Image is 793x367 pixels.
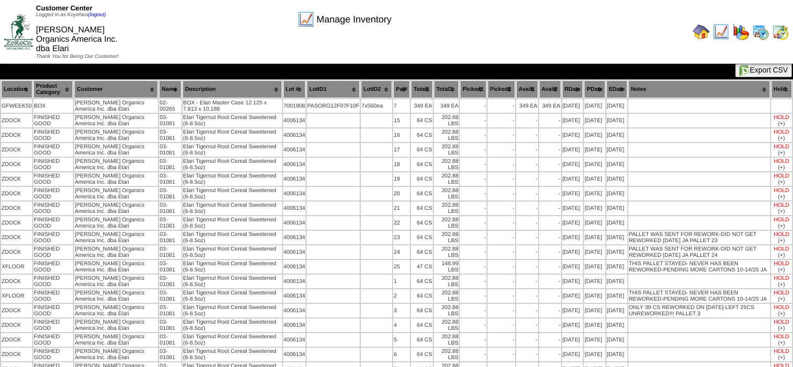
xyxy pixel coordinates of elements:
[606,172,627,186] td: [DATE]
[774,144,789,150] div: HOLD
[584,216,605,230] td: [DATE]
[283,231,306,244] td: 4006134
[33,187,73,200] td: FINISHED GOOD
[487,99,515,113] td: -
[584,260,605,274] td: [DATE]
[74,260,158,274] td: [PERSON_NAME] Organics America Inc. dba Elari
[606,143,627,157] td: [DATE]
[411,260,433,274] td: 47 CS
[516,80,538,98] th: Avail1
[460,245,486,259] td: -
[182,99,282,113] td: BOX - Elari Master Case 12.125 x 7.813 x 10.188
[584,143,605,157] td: [DATE]
[584,114,605,127] td: [DATE]
[33,80,73,98] th: Product Category
[159,304,181,317] td: 03-01081
[33,260,73,274] td: FINISHED GOOD
[283,260,306,274] td: 4006134
[283,128,306,142] td: 4006134
[283,99,306,113] td: 7001908
[539,80,561,98] th: Avail2
[584,80,605,98] th: PDate
[539,202,561,215] td: -
[434,289,459,303] td: 202.88 LBS
[411,158,433,171] td: 64 CS
[283,216,306,230] td: 4006134
[182,158,282,171] td: Elari Tigernut Root Cereal Sweetened (6-8.5oz)
[735,64,792,77] button: Export CSV
[606,216,627,230] td: [DATE]
[539,143,561,157] td: -
[411,128,433,142] td: 64 CS
[516,128,538,142] td: -
[361,99,392,113] td: 7x560ea
[584,275,605,288] td: [DATE]
[562,80,583,98] th: RDate
[584,128,605,142] td: [DATE]
[1,202,32,215] td: ZDOCK
[539,275,561,288] td: -
[539,231,561,244] td: -
[1,114,32,127] td: ZDOCK
[628,289,770,303] td: THIS PALLET STAYED- NEVER HAS BEEN REWORKED-PENDING MORE CARTONS 10-14/25 JA
[460,275,486,288] td: -
[628,80,770,98] th: Notes
[361,80,392,98] th: LotID2
[606,128,627,142] td: [DATE]
[393,128,410,142] td: 16
[516,172,538,186] td: -
[393,231,410,244] td: 23
[434,143,459,157] td: 202.88 LBS
[628,231,770,244] td: PALLET WAS SENT FOR REWORK-DID NOT GET REWORKED [DATE] JA PALLET 23
[584,172,605,186] td: [DATE]
[159,172,181,186] td: 03-01081
[771,80,792,98] th: Hold
[1,172,32,186] td: ZDOCK
[393,245,410,259] td: 24
[182,172,282,186] td: Elari Tigernut Root Cereal Sweetened (6-8.5oz)
[36,4,92,12] span: Customer Center
[33,216,73,230] td: FINISHED GOOD
[411,289,433,303] td: 64 CS
[33,114,73,127] td: FINISHED GOOD
[460,187,486,200] td: -
[434,80,459,98] th: Total2
[778,267,785,273] div: (+)
[393,275,410,288] td: 1
[307,80,360,98] th: LotID1
[74,172,158,186] td: [PERSON_NAME] Organics America Inc. dba Elari
[159,275,181,288] td: 03-01081
[1,216,32,230] td: ZDOCK
[539,245,561,259] td: -
[411,245,433,259] td: 64 CS
[584,158,605,171] td: [DATE]
[460,289,486,303] td: -
[182,187,282,200] td: Elari Tigernut Root Cereal Sweetened (6-8.5oz)
[159,202,181,215] td: 03-01081
[182,202,282,215] td: Elari Tigernut Root Cereal Sweetened (6-8.5oz)
[36,54,119,60] span: Thank You for Being Our Customer!
[411,172,433,186] td: 64 CS
[460,202,486,215] td: -
[628,260,770,274] td: THIS PALLET STAYED- NEVER HAS BEEN REWORKED-PENDING MORE CARTONS 10-14/25 JA
[1,158,32,171] td: ZDOCK
[411,275,433,288] td: 64 CS
[774,217,789,223] div: HOLD
[778,121,785,127] div: (+)
[283,275,306,288] td: 4006134
[516,231,538,244] td: -
[74,289,158,303] td: [PERSON_NAME] Organics America Inc. dba Elari
[778,179,785,185] div: (+)
[606,289,627,303] td: [DATE]
[460,216,486,230] td: -
[487,231,515,244] td: -
[562,172,583,186] td: [DATE]
[159,289,181,303] td: 03-01081
[33,245,73,259] td: FINISHED GOOD
[562,202,583,215] td: [DATE]
[562,128,583,142] td: [DATE]
[778,164,785,171] div: (+)
[774,173,789,179] div: HOLD
[434,260,459,274] td: 148.99 LBS
[74,114,158,127] td: [PERSON_NAME] Organics America Inc. dba Elari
